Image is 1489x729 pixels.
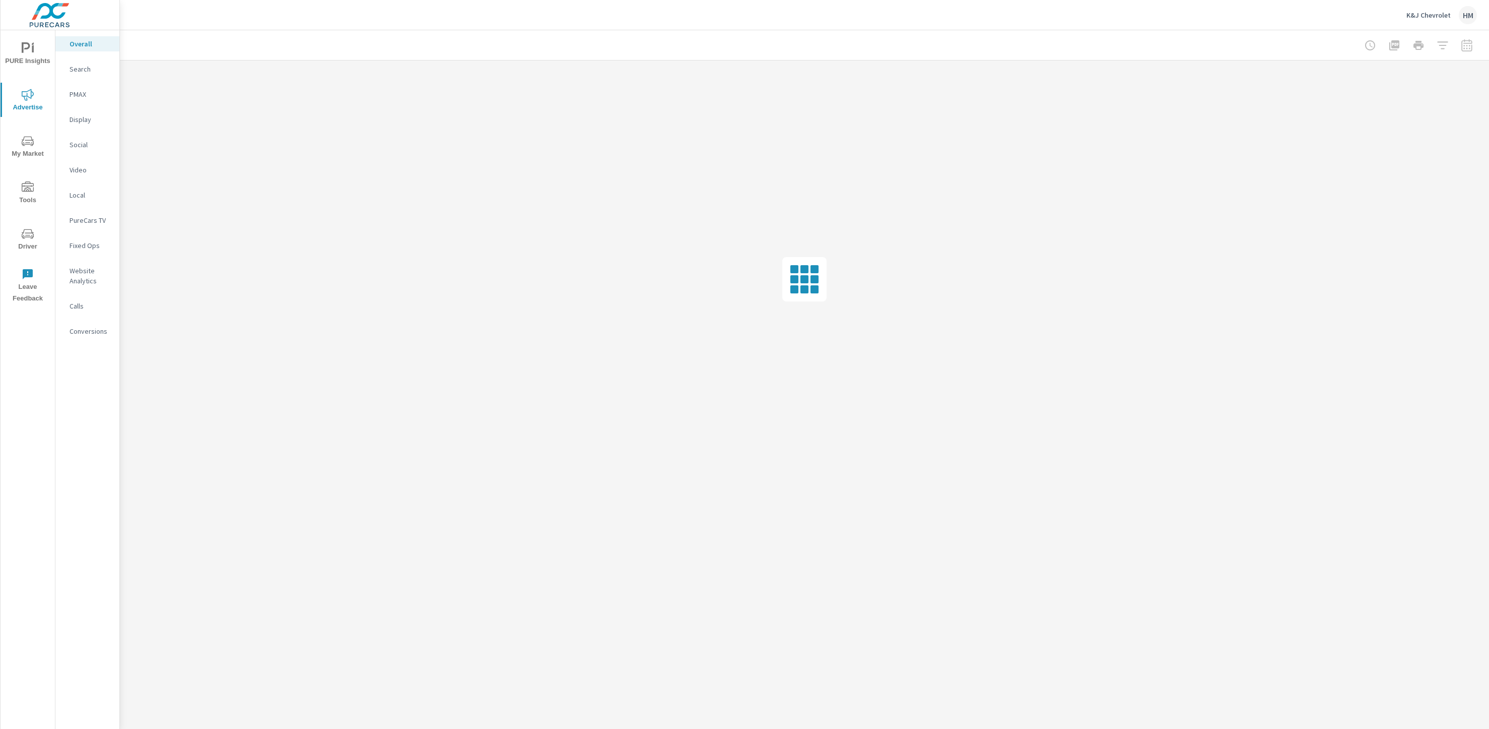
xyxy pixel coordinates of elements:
p: Video [70,165,111,175]
p: PMAX [70,89,111,99]
span: Advertise [4,89,52,113]
p: Social [70,140,111,150]
span: Driver [4,228,52,253]
div: HM [1459,6,1477,24]
span: Leave Feedback [4,268,52,305]
span: PURE Insights [4,42,52,67]
p: Overall [70,39,111,49]
p: Conversions [70,326,111,336]
div: Search [55,62,119,77]
p: Fixed Ops [70,240,111,251]
div: Local [55,188,119,203]
span: Tools [4,181,52,206]
p: Website Analytics [70,266,111,286]
div: Overall [55,36,119,51]
div: Video [55,162,119,177]
div: PMAX [55,87,119,102]
div: Conversions [55,324,119,339]
p: Calls [70,301,111,311]
div: Fixed Ops [55,238,119,253]
div: Calls [55,298,119,314]
span: My Market [4,135,52,160]
p: Search [70,64,111,74]
div: Display [55,112,119,127]
div: Social [55,137,119,152]
p: PureCars TV [70,215,111,225]
p: Local [70,190,111,200]
p: K&J Chevrolet [1406,11,1451,20]
p: Display [70,114,111,125]
div: nav menu [1,30,55,309]
div: PureCars TV [55,213,119,228]
div: Website Analytics [55,263,119,288]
